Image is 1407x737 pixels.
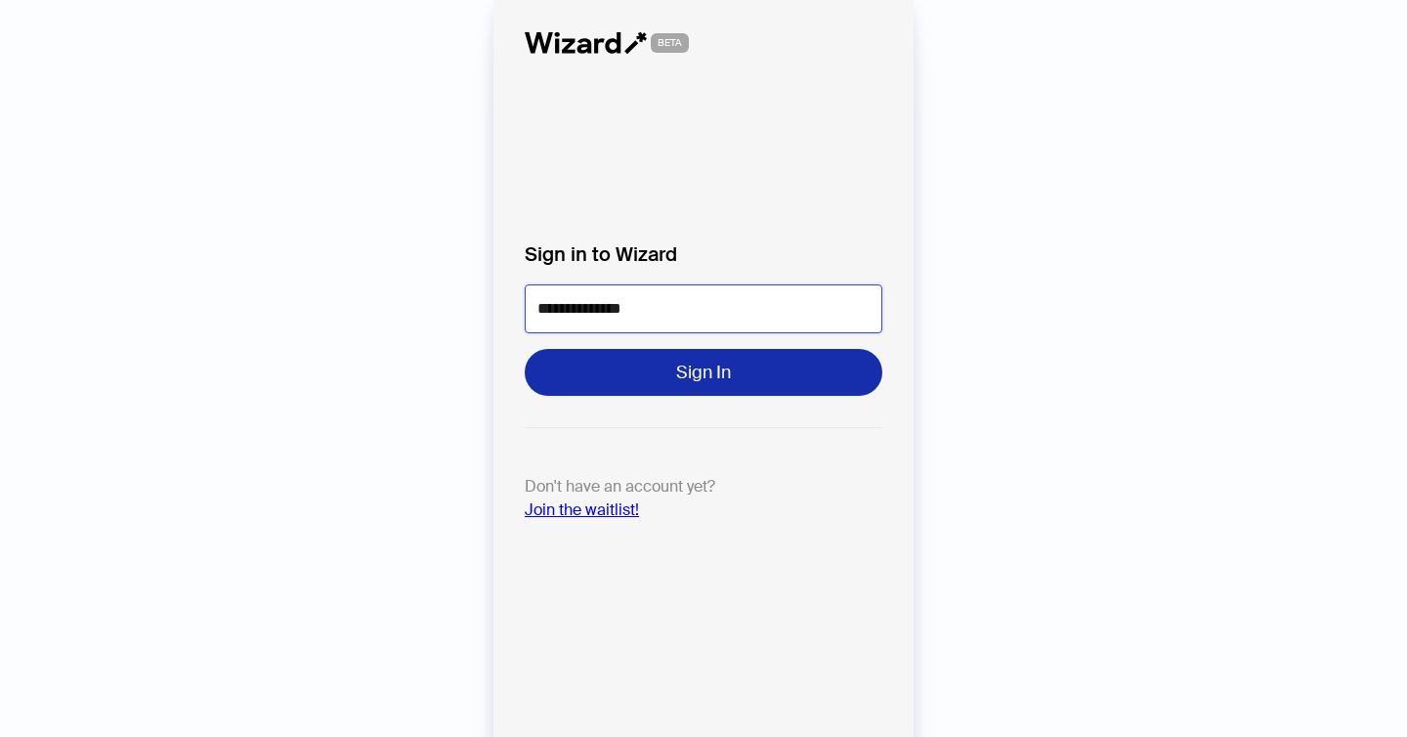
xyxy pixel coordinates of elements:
[676,361,731,384] span: Sign In
[525,499,639,520] a: Join the waitlist!
[525,349,882,396] button: Sign In
[525,239,882,269] label: Sign in to Wizard
[651,33,689,53] span: BETA
[525,475,882,522] p: Don't have an account yet?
